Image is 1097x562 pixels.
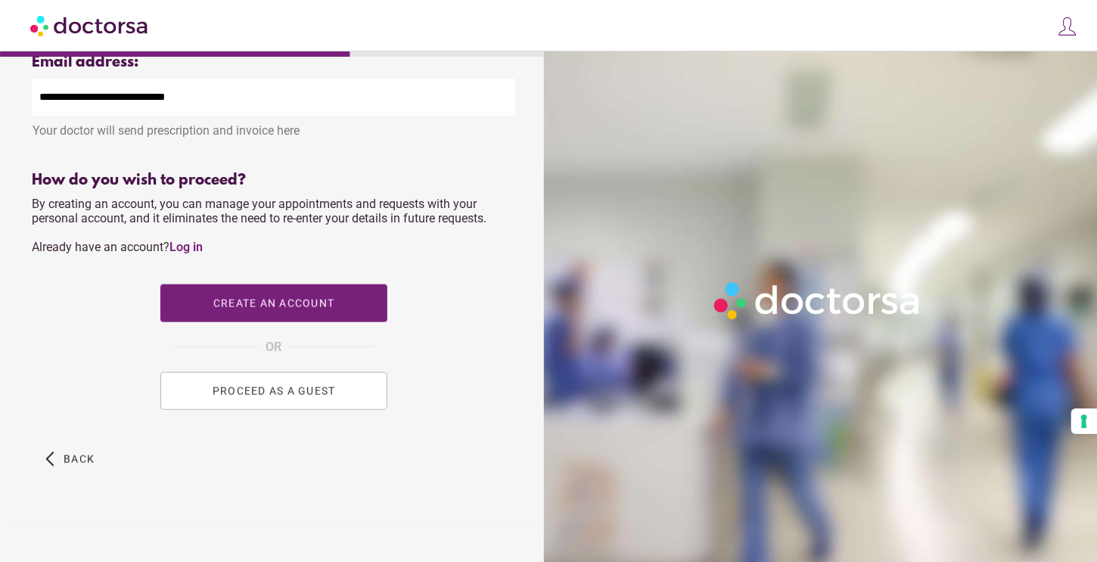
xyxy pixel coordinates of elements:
[30,8,150,42] img: Doctorsa.com
[169,240,203,254] a: Log in
[1071,408,1097,434] button: Your consent preferences for tracking technologies
[32,197,486,254] span: By creating an account, you can manage your appointments and requests with your personal account,...
[708,276,928,325] img: Logo-Doctorsa-trans-White-partial-flat.png
[39,440,101,478] button: arrow_back_ios Back
[64,453,95,465] span: Back
[160,372,387,410] button: PROCEED AS A GUEST
[32,116,515,138] div: Your doctor will send prescription and invoice here
[32,172,515,189] div: How do you wish to proceed?
[160,284,387,322] button: Create an account
[212,385,335,397] span: PROCEED AS A GUEST
[32,54,515,71] div: Email address:
[1057,16,1078,37] img: icons8-customer-100.png
[213,297,334,309] span: Create an account
[266,337,281,357] span: OR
